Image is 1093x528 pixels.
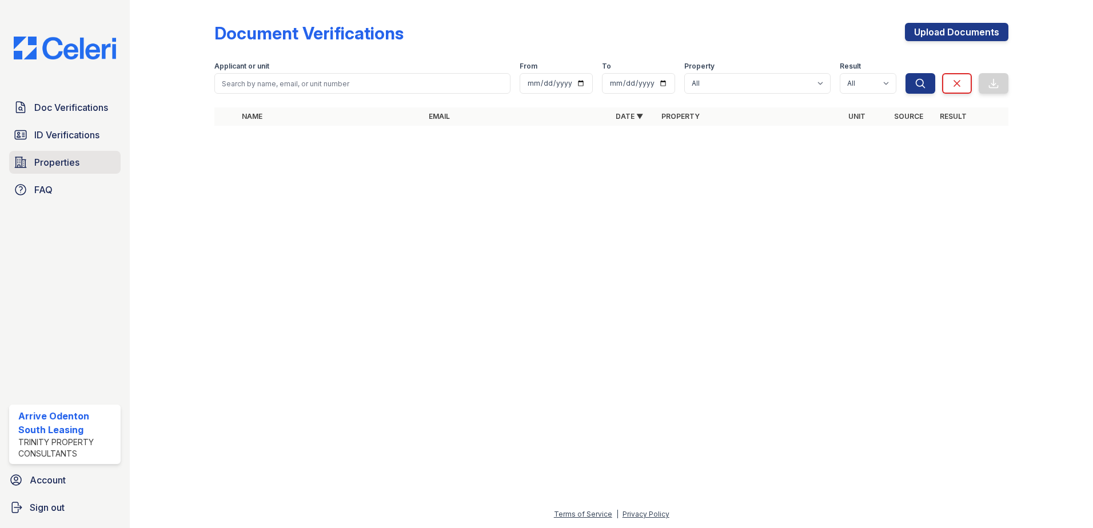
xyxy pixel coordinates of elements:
[214,62,269,71] label: Applicant or unit
[940,112,967,121] a: Result
[5,37,125,59] img: CE_Logo_Blue-a8612792a0a2168367f1c8372b55b34899dd931a85d93a1a3d3e32e68fde9ad4.png
[661,112,700,121] a: Property
[9,151,121,174] a: Properties
[9,123,121,146] a: ID Verifications
[9,178,121,201] a: FAQ
[9,96,121,119] a: Doc Verifications
[18,437,116,459] div: Trinity Property Consultants
[894,112,923,121] a: Source
[18,409,116,437] div: Arrive Odenton South Leasing
[34,101,108,114] span: Doc Verifications
[623,510,669,518] a: Privacy Policy
[34,183,53,197] span: FAQ
[429,112,450,121] a: Email
[5,496,125,519] a: Sign out
[616,112,643,121] a: Date ▼
[5,469,125,491] a: Account
[30,473,66,487] span: Account
[554,510,612,518] a: Terms of Service
[214,23,404,43] div: Document Verifications
[34,128,99,142] span: ID Verifications
[840,62,861,71] label: Result
[905,23,1008,41] a: Upload Documents
[684,62,715,71] label: Property
[214,73,510,94] input: Search by name, email, or unit number
[616,510,619,518] div: |
[30,501,65,514] span: Sign out
[602,62,611,71] label: To
[242,112,262,121] a: Name
[520,62,537,71] label: From
[848,112,865,121] a: Unit
[34,155,79,169] span: Properties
